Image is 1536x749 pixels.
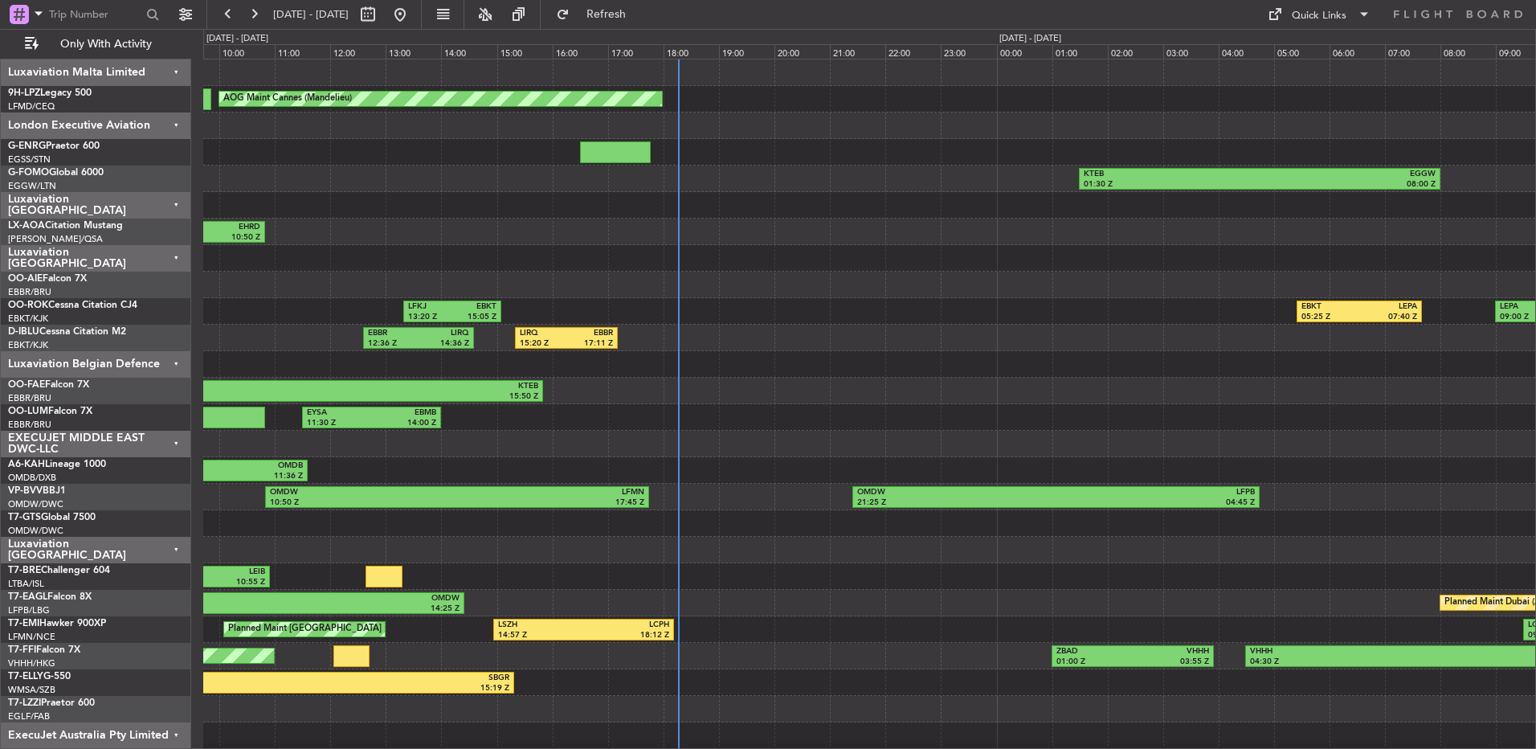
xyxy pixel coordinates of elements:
[8,672,43,681] span: T7-ELLY
[1219,44,1274,59] div: 04:00
[8,88,40,98] span: 9H-LPZ
[368,328,419,339] div: EBBR
[1084,169,1260,180] div: KTEB
[1056,646,1133,657] div: ZBAD
[419,328,469,339] div: LIRQ
[549,2,645,27] button: Refresh
[498,630,584,641] div: 14:57 Z
[150,460,303,472] div: OMDB
[8,88,92,98] a: 9H-LPZLegacy 500
[8,327,39,337] span: D-IBLU
[1163,44,1219,59] div: 03:00
[553,44,608,59] div: 16:00
[247,683,509,694] div: 15:19 Z
[999,32,1061,46] div: [DATE] - [DATE]
[268,593,460,604] div: OMDW
[1052,44,1108,59] div: 01:00
[8,592,47,602] span: T7-EAGL
[8,619,39,628] span: T7-EMI
[18,31,174,57] button: Only With Activity
[270,487,457,498] div: OMDW
[8,233,103,245] a: [PERSON_NAME]/QSA
[368,338,419,350] div: 12:36 Z
[49,2,141,27] input: Trip Number
[1250,657,1432,668] div: 04:30 Z
[8,698,95,708] a: T7-LZZIPraetor 600
[371,418,436,429] div: 14:00 Z
[8,419,51,431] a: EBBR/BRU
[1274,44,1330,59] div: 05:00
[8,645,80,655] a: T7-FFIFalcon 7X
[214,232,261,244] div: 10:50 Z
[8,313,48,325] a: EBKT/KJK
[584,630,670,641] div: 18:12 Z
[8,498,63,510] a: OMDW/DWC
[664,44,719,59] div: 18:00
[8,168,104,178] a: G-FOMOGlobal 6000
[42,39,170,50] span: Only With Activity
[566,338,613,350] div: 17:11 Z
[8,407,48,416] span: OO-LUM
[452,312,496,323] div: 15:05 Z
[8,525,63,537] a: OMDW/DWC
[330,44,386,59] div: 12:00
[8,301,137,310] a: OO-ROKCessna Citation CJ4
[8,592,92,602] a: T7-EAGLFalcon 8X
[857,487,1056,498] div: OMDW
[8,221,123,231] a: LX-AOACitation Mustang
[206,32,268,46] div: [DATE] - [DATE]
[8,578,44,590] a: LTBA/ISL
[1330,44,1385,59] div: 06:00
[214,222,261,233] div: EHRD
[1056,487,1256,498] div: LFPB
[830,44,885,59] div: 21:00
[452,301,496,313] div: EBKT
[8,407,92,416] a: OO-LUMFalcon 7X
[318,391,538,403] div: 15:50 Z
[8,472,56,484] a: OMDB/DXB
[408,301,452,313] div: LFKJ
[219,44,275,59] div: 10:00
[1359,312,1417,323] div: 07:40 Z
[8,141,46,151] span: G-ENRG
[8,619,106,628] a: T7-EMIHawker 900XP
[1359,301,1417,313] div: LEPA
[8,672,71,681] a: T7-ELLYG-550
[8,380,89,390] a: OO-FAEFalcon 7X
[419,338,469,350] div: 14:36 Z
[8,221,45,231] span: LX-AOA
[99,391,319,403] div: 07:45 Z
[885,44,941,59] div: 22:00
[8,486,43,496] span: VP-BVV
[8,180,56,192] a: EGGW/LTN
[1056,657,1133,668] div: 01:00 Z
[1301,301,1359,313] div: EBKT
[8,486,66,496] a: VP-BVVBBJ1
[1260,2,1379,27] button: Quick Links
[386,44,441,59] div: 13:00
[318,381,538,392] div: KTEB
[1260,169,1436,180] div: EGGW
[8,168,49,178] span: G-FOMO
[8,141,100,151] a: G-ENRGPraetor 600
[857,497,1056,509] div: 21:25 Z
[228,617,382,641] div: Planned Maint [GEOGRAPHIC_DATA]
[122,567,265,578] div: LEIB
[8,460,106,469] a: A6-KAHLineage 1000
[573,9,640,20] span: Refresh
[520,338,566,350] div: 15:20 Z
[8,566,110,575] a: T7-BREChallenger 604
[8,698,41,708] span: T7-LZZI
[8,274,87,284] a: OO-AIEFalcon 7X
[8,274,43,284] span: OO-AIE
[8,286,51,298] a: EBBR/BRU
[150,471,303,482] div: 11:36 Z
[371,407,436,419] div: EBMB
[1440,44,1496,59] div: 08:00
[997,44,1052,59] div: 00:00
[1250,646,1432,657] div: VHHH
[608,44,664,59] div: 17:00
[719,44,774,59] div: 19:00
[8,710,50,722] a: EGLF/FAB
[408,312,452,323] div: 13:20 Z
